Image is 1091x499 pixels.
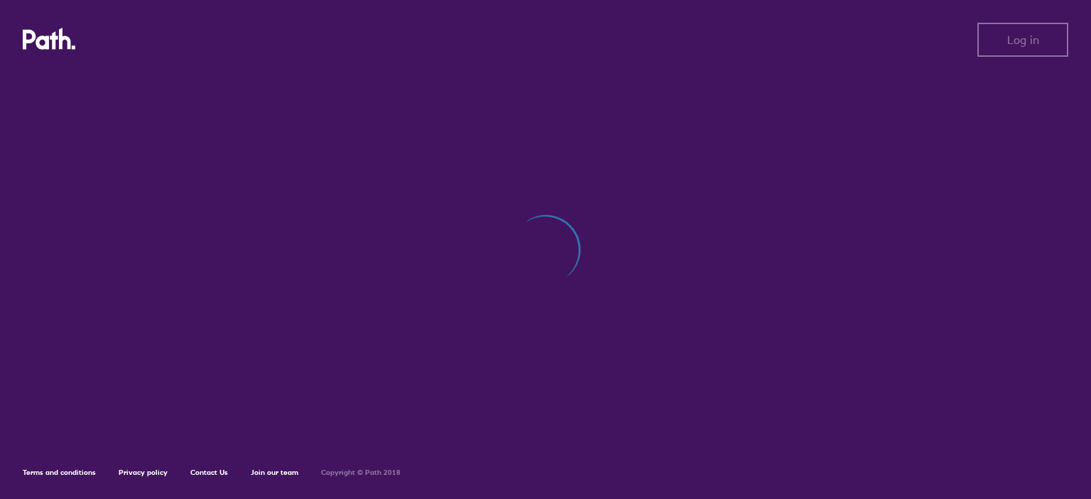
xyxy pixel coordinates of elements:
[119,468,168,477] a: Privacy policy
[1007,33,1039,46] span: Log in
[251,468,298,477] a: Join our team
[23,468,96,477] a: Terms and conditions
[321,468,401,477] h6: Copyright © Path 2018
[190,468,228,477] a: Contact Us
[977,23,1068,57] button: Log in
